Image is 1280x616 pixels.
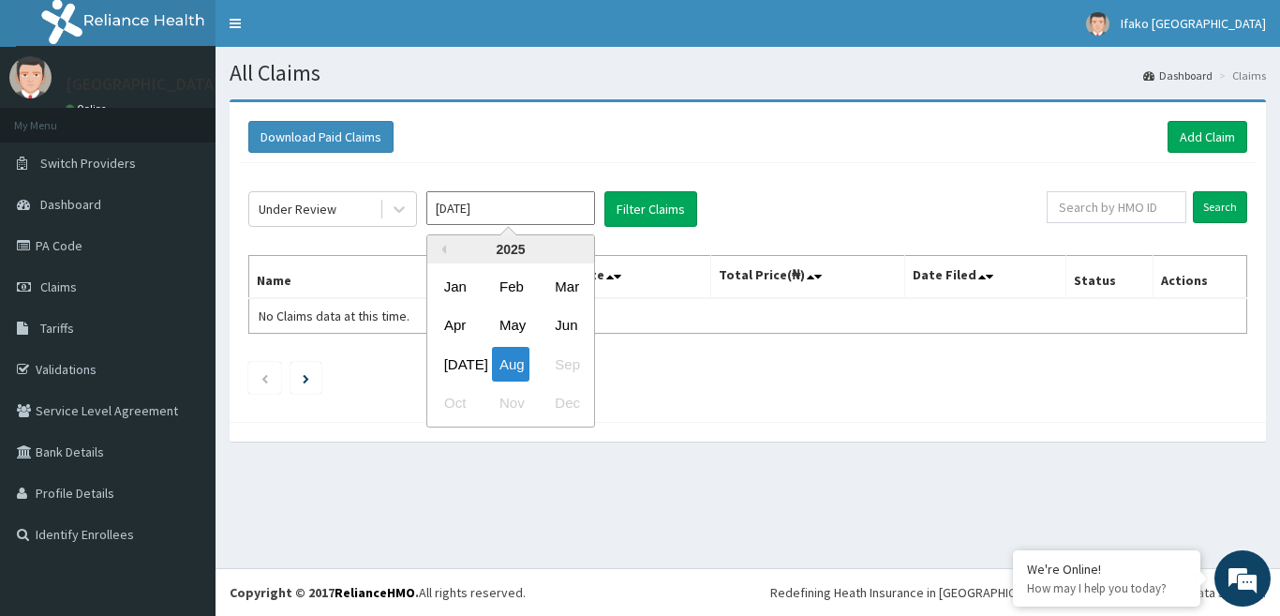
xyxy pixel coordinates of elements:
button: Download Paid Claims [248,121,394,153]
div: We're Online! [1027,561,1186,578]
th: Total Price(₦) [710,256,905,299]
p: [GEOGRAPHIC_DATA] [66,76,220,93]
span: Dashboard [40,196,101,213]
strong: Copyright © 2017 . [230,584,419,601]
button: Filter Claims [604,191,697,227]
div: Choose June 2025 [547,308,585,343]
div: Choose March 2025 [547,269,585,304]
a: Previous page [260,369,269,386]
th: Status [1066,256,1153,299]
div: Choose August 2025 [492,347,529,382]
input: Select Month and Year [426,191,595,225]
div: Choose February 2025 [492,269,529,304]
div: Choose January 2025 [437,269,474,304]
span: Tariffs [40,320,74,337]
span: No Claims data at this time. [259,308,409,324]
div: Choose July 2025 [437,347,474,382]
input: Search [1193,191,1247,223]
div: Choose April 2025 [437,308,474,343]
li: Claims [1214,68,1266,83]
p: How may I help you today? [1027,580,1186,596]
a: Next page [303,369,309,386]
div: Under Review [259,200,336,218]
img: User Image [1086,12,1109,36]
h1: All Claims [230,61,1266,85]
span: Switch Providers [40,155,136,172]
div: month 2025-08 [427,267,594,423]
th: Actions [1153,256,1246,299]
footer: All rights reserved. [216,568,1280,616]
div: 2025 [427,235,594,263]
span: Claims [40,278,77,295]
a: RelianceHMO [335,584,415,601]
input: Search by HMO ID [1047,191,1186,223]
a: Online [66,102,111,115]
a: Add Claim [1168,121,1247,153]
a: Dashboard [1143,68,1213,83]
th: Name [249,256,500,299]
div: Choose May 2025 [492,308,529,343]
div: Redefining Heath Insurance in [GEOGRAPHIC_DATA] using Telemedicine and Data Science! [770,583,1266,602]
span: Ifako [GEOGRAPHIC_DATA] [1121,15,1266,32]
button: Previous Year [437,245,446,254]
img: User Image [9,56,52,98]
th: Date Filed [905,256,1066,299]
